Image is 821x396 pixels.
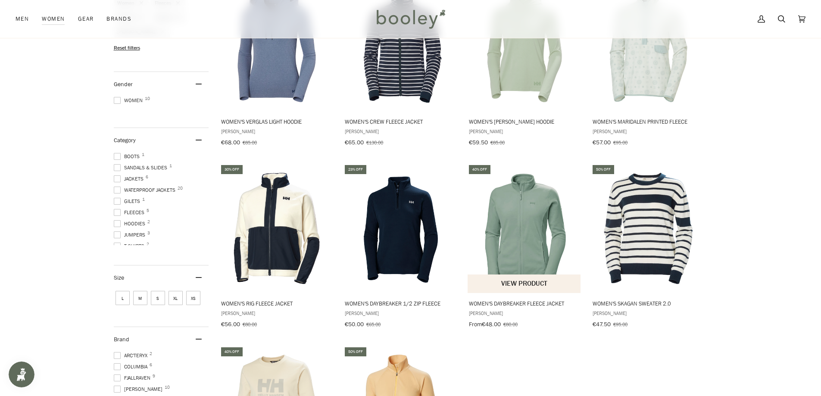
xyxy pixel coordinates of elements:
[469,128,581,135] span: [PERSON_NAME]
[114,274,124,282] span: Size
[243,321,257,328] span: €80.00
[114,242,147,250] span: T-Shirts
[221,320,240,328] span: €56.00
[469,118,581,125] span: Women's [PERSON_NAME] Hoodie
[145,97,150,101] span: 10
[114,97,145,104] span: Women
[469,320,482,328] span: From
[593,320,611,328] span: €47.50
[591,164,705,331] a: Women's Skagan Sweater 2.0
[345,309,456,317] span: [PERSON_NAME]
[114,197,143,205] span: Gilets
[114,80,133,88] span: Gender
[593,138,611,147] span: €57.00
[150,363,152,367] span: 6
[482,320,501,328] span: €48.00
[147,209,149,213] span: 5
[373,6,448,31] img: Booley
[114,220,148,228] span: Hoodies
[147,220,150,224] span: 2
[221,118,333,125] span: Women's Verglas Light Hoodie
[169,291,183,305] span: Size: XL
[593,309,704,317] span: [PERSON_NAME]
[468,171,582,286] img: Helly Hansen Women's Daybreaker Fleece Jacket Cactus - Booley Galway
[114,385,165,393] span: [PERSON_NAME]
[153,374,155,378] span: 9
[114,186,178,194] span: Waterproof Jackets
[114,175,146,183] span: Jackets
[147,231,150,235] span: 3
[469,299,581,307] span: Women's Daybreaker Fleece Jacket
[114,374,153,382] span: Fjallraven
[9,362,34,387] iframe: Button to open loyalty program pop-up
[106,15,131,23] span: Brands
[345,320,364,328] span: €50.00
[151,291,165,305] span: Size: S
[468,164,582,331] a: Women's Daybreaker Fleece Jacket
[220,171,334,286] img: Helly Hansen Women's Rig Fleece Jacket Cream - Booley Galway
[468,274,581,293] button: View product
[591,171,705,286] img: Helly Hansen Women's Skagan 2.0 Sweater Navy Stripe - Booley Galway
[613,321,627,328] span: €95.00
[142,197,145,202] span: 1
[114,363,150,371] span: Columbia
[114,153,142,160] span: Boots
[593,118,704,125] span: Women's Maridalen Printed Fleece
[345,128,456,135] span: [PERSON_NAME]
[142,153,144,157] span: 1
[345,299,456,307] span: Women's Daybreaker 1/2 Zip Fleece
[114,136,136,144] span: Category
[221,309,333,317] span: [PERSON_NAME]
[146,175,148,179] span: 6
[169,164,172,168] span: 1
[221,165,243,174] div: 30% off
[490,139,505,146] span: €85.00
[343,171,458,286] img: Helly Hansen Women's Daybreaker 1/2 Zip Fleece Navy - Booley Galway
[114,352,150,359] span: Arc'teryx
[366,321,381,328] span: €65.00
[469,165,490,174] div: 40% off
[345,138,364,147] span: €65.00
[469,138,488,147] span: €59.50
[116,291,130,305] span: Size: L
[593,299,704,307] span: Women's Skagan Sweater 2.0
[221,128,333,135] span: [PERSON_NAME]
[147,242,149,246] span: 2
[221,138,240,147] span: €68.00
[114,164,170,171] span: Sandals & Slides
[133,291,147,305] span: Size: M
[613,139,627,146] span: €95.00
[114,209,147,216] span: Fleeces
[114,231,148,239] span: Jumpers
[78,15,94,23] span: Gear
[345,165,366,174] div: 23% off
[114,44,140,52] span: Reset filters
[345,347,366,356] div: 50% off
[243,139,257,146] span: €85.00
[178,186,183,190] span: 20
[593,165,614,174] div: 50% off
[593,128,704,135] span: [PERSON_NAME]
[150,352,152,356] span: 2
[16,15,29,23] span: Men
[114,44,209,52] li: Reset filters
[42,15,65,23] span: Women
[469,309,581,317] span: [PERSON_NAME]
[221,299,333,307] span: Women's Rig Fleece Jacket
[366,139,383,146] span: €130.00
[186,291,200,305] span: Size: XS
[503,321,518,328] span: €80.00
[343,164,458,331] a: Women's Daybreaker 1/2 Zip Fleece
[114,335,129,343] span: Brand
[345,118,456,125] span: Women's Crew Fleece Jacket
[165,385,170,390] span: 10
[220,164,334,331] a: Women's Rig Fleece Jacket
[221,347,243,356] div: 40% off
